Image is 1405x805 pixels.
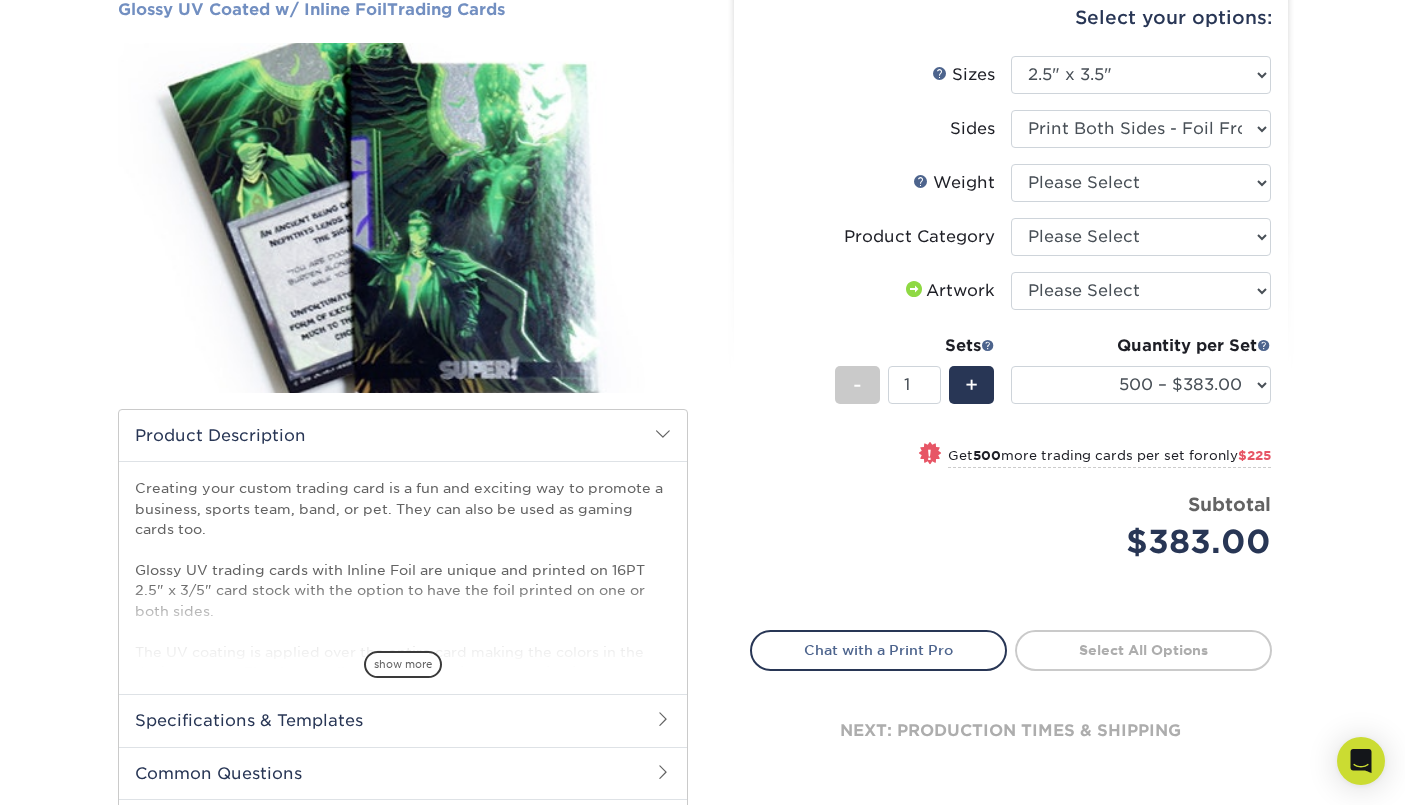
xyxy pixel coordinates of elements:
[119,747,687,799] h2: Common Questions
[1337,737,1385,785] div: Open Intercom Messenger
[1011,334,1271,358] div: Quantity per Set
[1015,630,1272,670] a: Select All Options
[965,370,978,400] span: +
[950,117,995,141] div: Sides
[927,444,932,465] span: !
[835,334,995,358] div: Sets
[750,630,1007,670] a: Chat with a Print Pro
[973,448,1001,463] strong: 500
[750,671,1272,791] div: next: production times & shipping
[844,225,995,249] div: Product Category
[1026,518,1271,566] div: $383.00
[1188,493,1271,515] strong: Subtotal
[119,694,687,746] h2: Specifications & Templates
[902,279,995,303] div: Artwork
[948,448,1271,468] small: Get more trading cards per set for
[119,410,687,461] h2: Product Description
[932,63,995,87] div: Sizes
[364,651,442,678] span: show more
[913,171,995,195] div: Weight
[853,370,862,400] span: -
[135,478,671,702] p: Creating your custom trading card is a fun and exciting way to promote a business, sports team, b...
[118,21,688,415] img: Glossy UV Coated w/ Inline Foil 01
[5,744,170,798] iframe: Google Customer Reviews
[1209,448,1271,463] span: only
[1238,448,1271,463] span: $225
